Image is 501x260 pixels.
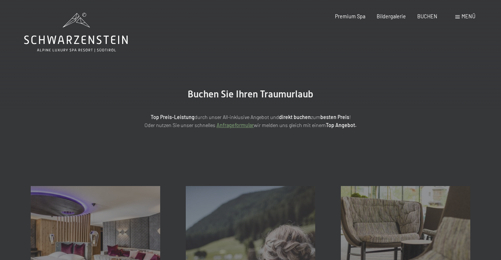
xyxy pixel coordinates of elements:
p: durch unser All-inklusive Angebot und zum ! Oder nutzen Sie unser schnelles wir melden uns gleich... [90,113,411,130]
a: BUCHEN [417,13,437,19]
a: Premium Spa [335,13,365,19]
strong: Top Preis-Leistung [151,114,195,120]
a: Anfrageformular [216,122,254,128]
span: Buchen Sie Ihren Traumurlaub [188,89,313,100]
strong: direkt buchen [279,114,311,120]
a: Bildergalerie [377,13,406,19]
span: Menü [462,13,475,19]
strong: besten Preis [320,114,349,120]
strong: Top Angebot. [326,122,357,128]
